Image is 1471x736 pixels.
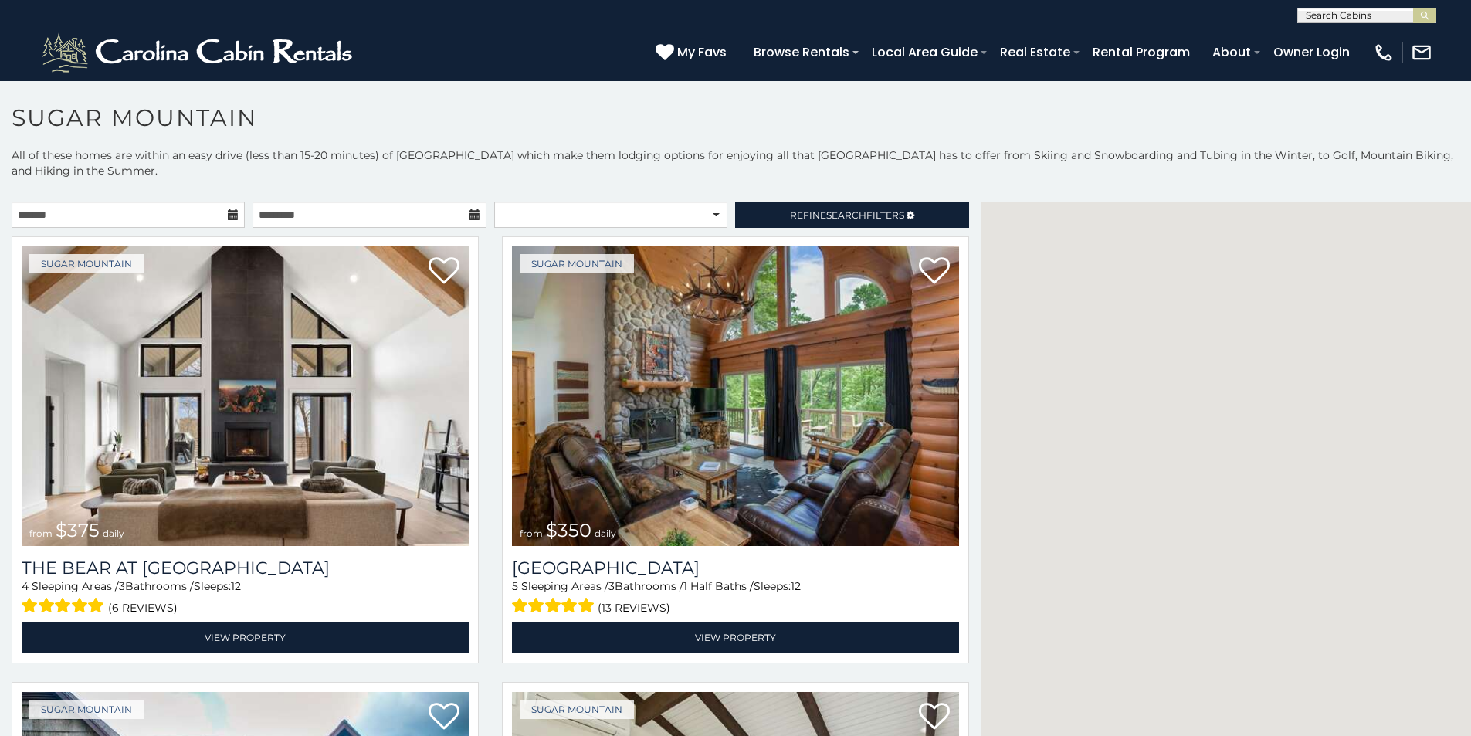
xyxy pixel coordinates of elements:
span: from [520,527,543,539]
img: The Bear At Sugar Mountain [22,246,469,546]
span: 3 [608,579,615,593]
a: Add to favorites [429,256,459,288]
a: The Bear At [GEOGRAPHIC_DATA] [22,558,469,578]
a: Rental Program [1085,39,1198,66]
span: $375 [56,519,100,541]
a: [GEOGRAPHIC_DATA] [512,558,959,578]
span: (13 reviews) [598,598,670,618]
a: Owner Login [1266,39,1357,66]
a: Browse Rentals [746,39,857,66]
a: Add to favorites [429,701,459,734]
span: 1 Half Baths / [683,579,754,593]
span: 4 [22,579,29,593]
a: Sugar Mountain [520,254,634,273]
span: from [29,527,53,539]
span: 12 [791,579,801,593]
span: Refine Filters [790,209,904,221]
span: 3 [119,579,125,593]
img: mail-regular-white.png [1411,42,1432,63]
a: The Bear At Sugar Mountain from $375 daily [22,246,469,546]
span: daily [595,527,616,539]
span: My Favs [677,42,727,62]
h3: The Bear At Sugar Mountain [22,558,469,578]
span: $350 [546,519,591,541]
a: View Property [22,622,469,653]
a: Sugar Mountain [29,700,144,719]
h3: Grouse Moor Lodge [512,558,959,578]
span: Search [826,209,866,221]
img: White-1-2.png [39,29,359,76]
a: RefineSearchFilters [735,202,968,228]
a: Sugar Mountain [29,254,144,273]
a: View Property [512,622,959,653]
a: Add to favorites [919,256,950,288]
a: Sugar Mountain [520,700,634,719]
a: Real Estate [992,39,1078,66]
a: Grouse Moor Lodge from $350 daily [512,246,959,546]
div: Sleeping Areas / Bathrooms / Sleeps: [22,578,469,618]
a: Local Area Guide [864,39,985,66]
img: Grouse Moor Lodge [512,246,959,546]
span: daily [103,527,124,539]
span: 12 [231,579,241,593]
a: About [1205,39,1259,66]
span: 5 [512,579,518,593]
a: Add to favorites [919,701,950,734]
a: My Favs [656,42,730,63]
div: Sleeping Areas / Bathrooms / Sleeps: [512,578,959,618]
span: (6 reviews) [108,598,178,618]
img: phone-regular-white.png [1373,42,1395,63]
